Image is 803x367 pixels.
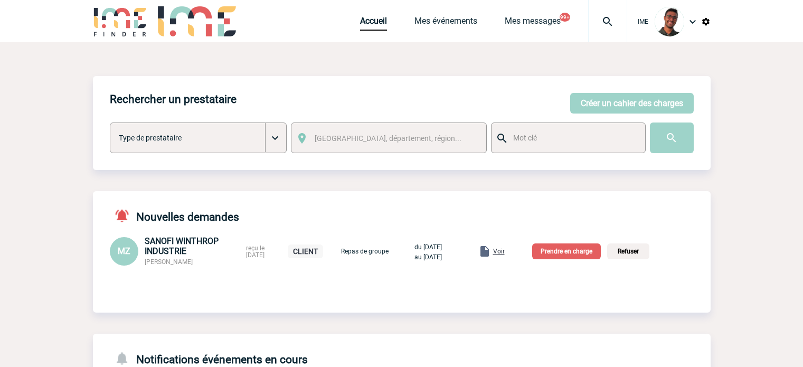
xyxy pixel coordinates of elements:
p: Refuser [607,243,649,259]
button: 99+ [560,13,570,22]
span: Voir [493,248,505,255]
h4: Notifications événements en cours [110,351,308,366]
input: Mot clé [511,131,636,145]
img: IME-Finder [93,6,148,36]
span: IME [638,18,648,25]
span: SANOFI WINTHROP INDUSTRIE [145,236,219,256]
img: 124970-0.jpg [655,7,684,36]
span: [PERSON_NAME] [145,258,193,266]
h4: Nouvelles demandes [110,208,239,223]
a: Voir [453,246,507,256]
h4: Rechercher un prestataire [110,93,237,106]
span: [GEOGRAPHIC_DATA], département, région... [315,134,461,143]
img: notifications-active-24-px-r.png [114,208,136,223]
p: CLIENT [288,244,323,258]
span: reçu le [DATE] [246,244,264,259]
p: Repas de groupe [338,248,391,255]
a: Mes messages [505,16,561,31]
img: notifications-24-px-g.png [114,351,136,366]
a: Accueil [360,16,387,31]
img: folder.png [478,245,491,258]
p: Prendre en charge [532,243,601,259]
span: MZ [118,246,130,256]
a: Mes événements [414,16,477,31]
span: au [DATE] [414,253,442,261]
input: Submit [650,123,694,153]
span: du [DATE] [414,243,442,251]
